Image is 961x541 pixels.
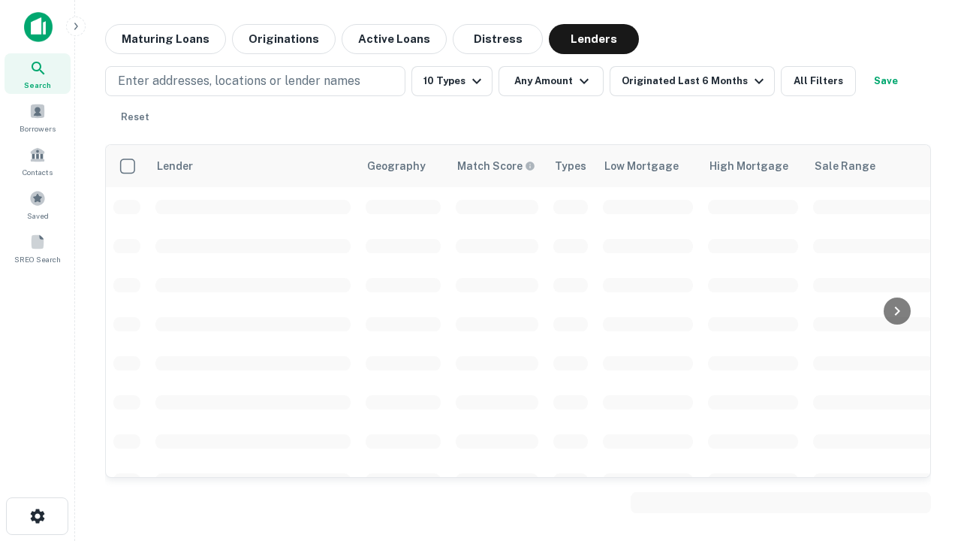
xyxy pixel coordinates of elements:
th: Lender [148,145,358,187]
a: SREO Search [5,228,71,268]
div: Lender [157,157,193,175]
th: Sale Range [806,145,941,187]
th: Capitalize uses an advanced AI algorithm to match your search with the best lender. The match sco... [448,145,546,187]
div: High Mortgage [709,157,788,175]
a: Saved [5,184,71,225]
span: Search [24,79,51,91]
span: Saved [27,210,49,222]
button: All Filters [781,66,856,96]
button: Save your search to get updates of matches that match your search criteria. [862,66,910,96]
div: Originated Last 6 Months [622,72,768,90]
h6: Match Score [457,158,532,174]
button: Originated Last 6 Months [610,66,775,96]
th: Low Mortgage [595,145,700,187]
a: Contacts [5,141,71,181]
button: Lenders [549,24,639,54]
p: Enter addresses, locations or lender names [118,72,360,90]
div: Types [555,157,586,175]
div: Low Mortgage [604,157,679,175]
a: Search [5,53,71,94]
a: Borrowers [5,97,71,138]
iframe: Chat Widget [886,373,961,445]
span: SREO Search [14,253,61,265]
button: Maturing Loans [105,24,226,54]
button: 10 Types [411,66,493,96]
button: Enter addresses, locations or lender names [105,66,405,96]
th: Types [546,145,595,187]
th: High Mortgage [700,145,806,187]
span: Contacts [23,166,53,178]
button: Reset [111,102,159,132]
span: Borrowers [20,122,56,134]
button: Active Loans [342,24,447,54]
div: Geography [367,157,426,175]
th: Geography [358,145,448,187]
button: Distress [453,24,543,54]
button: Any Amount [499,66,604,96]
div: Capitalize uses an advanced AI algorithm to match your search with the best lender. The match sco... [457,158,535,174]
div: Sale Range [815,157,875,175]
button: Originations [232,24,336,54]
img: capitalize-icon.png [24,12,53,42]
